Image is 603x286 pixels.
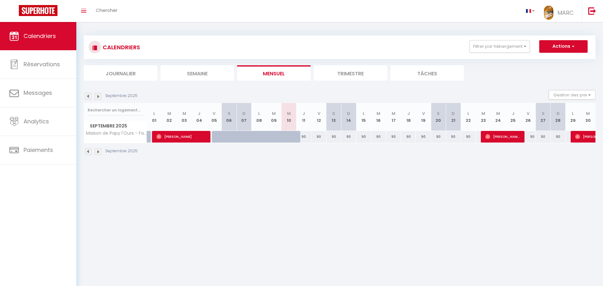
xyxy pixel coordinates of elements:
th: 07 [236,103,252,131]
span: MARC [557,9,574,17]
th: 11 [296,103,312,131]
abbr: M [287,111,291,116]
abbr: M [496,111,500,116]
li: Semaine [160,65,234,81]
abbr: J [198,111,200,116]
button: Actions [539,40,588,53]
div: 90 [461,131,476,143]
abbr: M [481,111,485,116]
span: Paiements [24,146,53,154]
abbr: S [437,111,440,116]
span: Maison de Papy l'Ours - Familiale - Climatisée [85,131,148,136]
abbr: L [258,111,260,116]
th: 06 [222,103,237,131]
span: Réservations [24,60,60,68]
th: 21 [446,103,461,131]
abbr: L [467,111,469,116]
th: 29 [566,103,581,131]
li: Mensuel [237,65,311,81]
abbr: S [332,111,335,116]
th: 20 [431,103,446,131]
abbr: D [242,111,246,116]
span: Analytics [24,117,49,125]
th: 22 [461,103,476,131]
th: 26 [521,103,536,131]
h3: CALENDRIERS [101,40,140,54]
div: 90 [371,131,386,143]
abbr: L [363,111,365,116]
th: 16 [371,103,386,131]
div: 90 [356,131,371,143]
abbr: L [153,111,155,116]
div: 90 [401,131,416,143]
img: ... [544,6,553,20]
th: 19 [416,103,431,131]
div: 90 [386,131,401,143]
abbr: M [272,111,276,116]
abbr: V [318,111,320,116]
input: Rechercher un logement... [88,105,143,116]
li: Journalier [84,65,157,81]
div: 90 [535,131,551,143]
button: Filtrer par hébergement [470,40,530,53]
abbr: V [527,111,530,116]
li: Trimestre [314,65,387,81]
th: 08 [252,103,267,131]
abbr: S [542,111,545,116]
abbr: M [392,111,395,116]
div: 90 [551,131,566,143]
abbr: M [586,111,590,116]
abbr: J [302,111,305,116]
th: 13 [326,103,341,131]
abbr: M [377,111,380,116]
div: 90 [431,131,446,143]
abbr: J [407,111,410,116]
th: 03 [177,103,192,131]
div: 90 [326,131,341,143]
th: 24 [491,103,506,131]
abbr: V [422,111,425,116]
img: Super Booking [19,5,57,16]
th: 09 [266,103,281,131]
th: 02 [162,103,177,131]
button: Gestion des prix [549,90,595,100]
abbr: M [167,111,171,116]
th: 25 [506,103,521,131]
th: 30 [580,103,595,131]
abbr: L [572,111,574,116]
span: Calendriers [24,32,56,40]
span: [PERSON_NAME] [485,131,520,143]
th: 15 [356,103,371,131]
th: 01 [147,103,162,131]
li: Tâches [390,65,464,81]
th: 27 [535,103,551,131]
span: Septembre 2025 [84,121,147,131]
div: 90 [416,131,431,143]
th: 23 [476,103,491,131]
span: [PERSON_NAME] [156,131,206,143]
th: 17 [386,103,401,131]
abbr: M [182,111,186,116]
p: Septembre 2025 [105,93,138,99]
span: Chercher [96,7,117,13]
abbr: V [213,111,215,116]
th: 12 [311,103,326,131]
p: Septembre 2025 [105,148,138,154]
div: 90 [341,131,356,143]
div: 90 [296,131,312,143]
abbr: J [512,111,514,116]
th: 10 [281,103,296,131]
span: Messages [24,89,52,97]
abbr: D [347,111,350,116]
div: 90 [311,131,326,143]
abbr: D [452,111,455,116]
th: 04 [192,103,207,131]
img: logout [588,7,596,15]
th: 28 [551,103,566,131]
th: 05 [207,103,222,131]
div: 90 [446,131,461,143]
div: 90 [521,131,536,143]
th: 18 [401,103,416,131]
abbr: D [557,111,560,116]
abbr: S [228,111,231,116]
